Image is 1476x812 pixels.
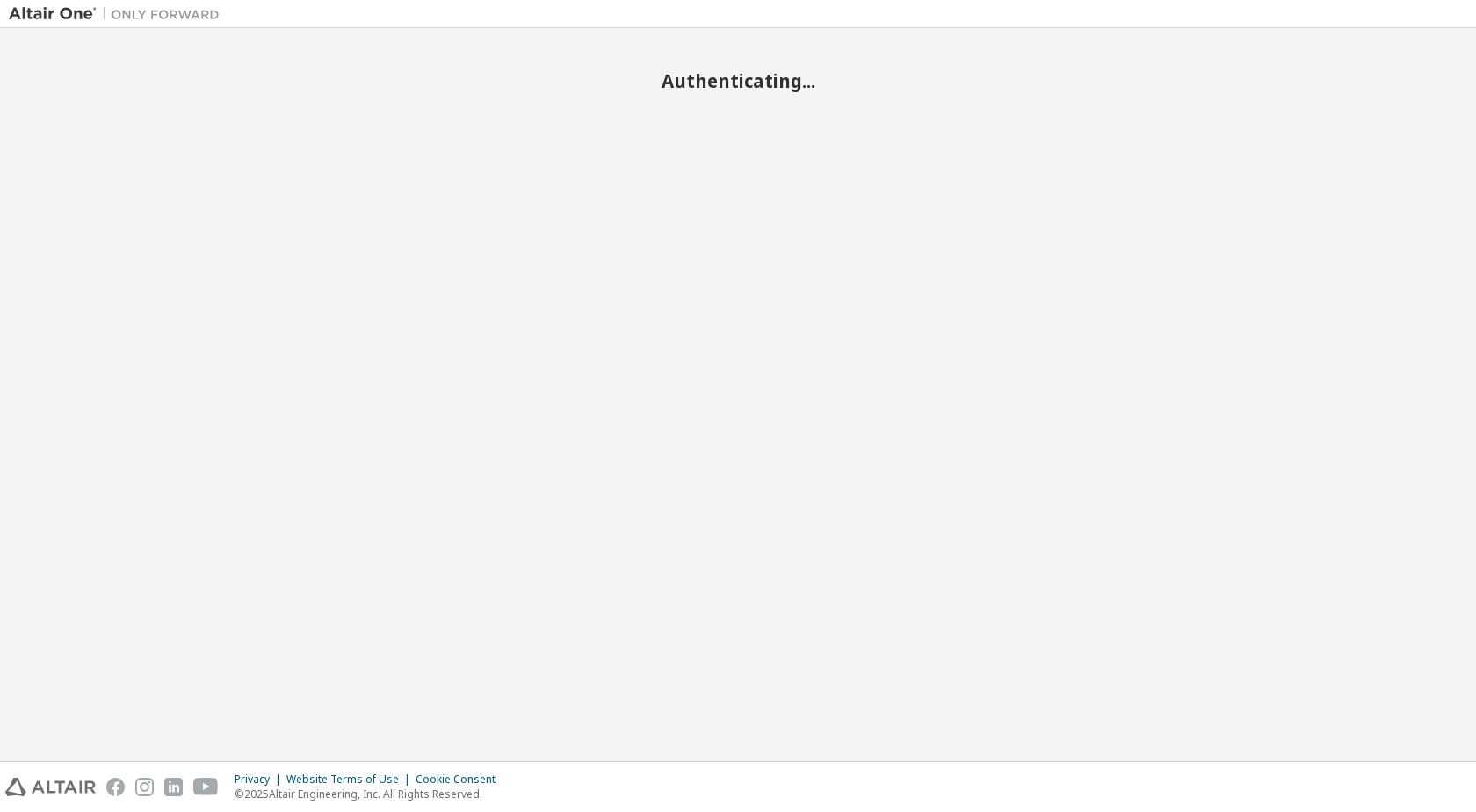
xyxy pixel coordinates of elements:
div: Privacy [235,772,286,787]
img: youtube.svg [193,778,219,796]
h2: Authenticating... [9,69,1467,92]
img: facebook.svg [106,778,125,796]
img: linkedin.svg [164,778,183,796]
div: Website Terms of Use [286,772,416,787]
p: © 2025 Altair Engineering, Inc. All Rights Reserved. [235,787,506,801]
div: Cookie Consent [416,772,506,787]
img: instagram.svg [135,778,154,796]
img: Altair One [9,5,228,23]
img: altair_logo.svg [5,778,96,796]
